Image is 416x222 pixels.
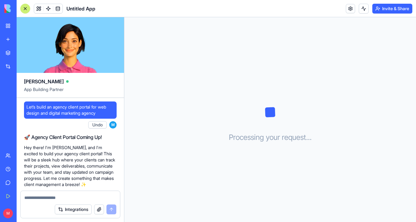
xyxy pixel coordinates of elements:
[109,121,117,129] span: M
[66,5,95,12] span: Untitled App
[88,121,107,129] button: Undo
[24,133,117,141] h2: 🚀 Agency Client Portal Coming Up!
[4,4,42,13] img: logo
[308,133,310,142] span: .
[24,78,64,85] span: [PERSON_NAME]
[306,133,308,142] span: .
[3,208,13,218] span: M
[372,4,412,14] button: Invite & Share
[24,145,117,188] p: Hey there! I'm [PERSON_NAME], and I'm excited to build your agency client portal! This will be a ...
[55,204,92,214] button: Integrations
[24,190,117,202] p: Just a few quick questions to make this perfect for you:
[24,86,117,97] span: App Building Partner
[310,133,312,142] span: .
[229,133,312,142] h3: Processing your request
[26,104,114,116] span: Let’s build an agency client portal for web design and digital marketing agency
